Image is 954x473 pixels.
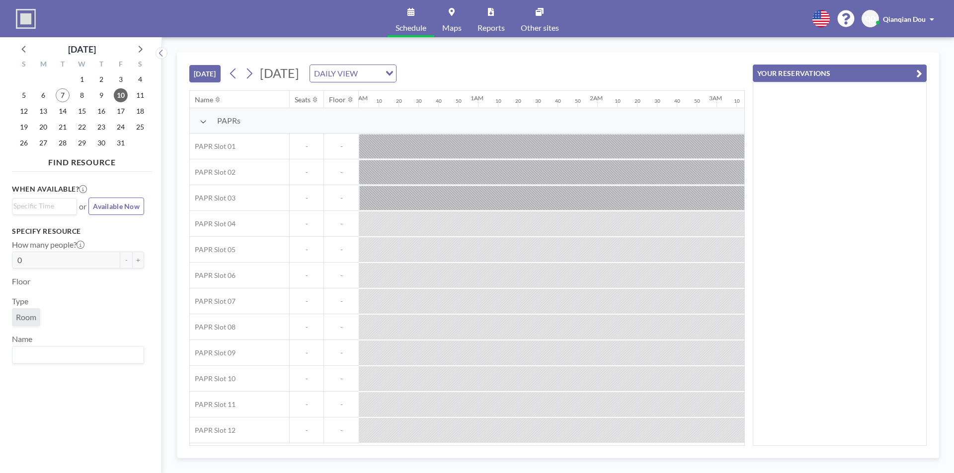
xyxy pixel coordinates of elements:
span: Maps [442,24,462,32]
span: Saturday, October 4, 2025 [133,72,147,86]
div: 12AM [351,94,368,102]
span: Wednesday, October 15, 2025 [75,104,89,118]
div: 2AM [590,94,603,102]
button: Available Now [88,198,144,215]
span: Saturday, October 18, 2025 [133,104,147,118]
div: 40 [674,98,680,104]
label: Type [12,296,28,306]
span: - [290,194,323,203]
span: Thursday, October 2, 2025 [94,72,108,86]
span: PAPR Slot 10 [190,374,236,383]
span: PAPR Slot 04 [190,219,236,228]
button: - [120,252,132,269]
h3: Specify resource [12,227,144,236]
span: PAPR Slot 01 [190,142,236,151]
span: - [290,400,323,409]
span: - [324,348,359,357]
span: Other sites [521,24,559,32]
span: Tuesday, October 28, 2025 [56,136,70,150]
span: - [290,426,323,435]
button: + [132,252,144,269]
span: Saturday, October 11, 2025 [133,88,147,102]
div: Floor [329,95,346,104]
span: - [290,323,323,332]
span: - [324,194,359,203]
label: Name [12,334,32,344]
div: 20 [515,98,521,104]
input: Search for option [13,201,71,211]
input: Search for option [361,67,380,80]
span: PAPR Slot 09 [190,348,236,357]
span: Monday, October 13, 2025 [36,104,50,118]
span: - [324,374,359,383]
span: Wednesday, October 29, 2025 [75,136,89,150]
div: 10 [376,98,382,104]
span: Friday, October 10, 2025 [114,88,128,102]
label: How many people? [12,240,84,250]
div: 10 [495,98,501,104]
span: - [290,374,323,383]
span: - [324,400,359,409]
div: Name [195,95,213,104]
input: Search for option [13,348,138,361]
span: Saturday, October 25, 2025 [133,120,147,134]
div: 50 [694,98,700,104]
div: Search for option [12,199,77,213]
div: 10 [734,98,740,104]
span: - [324,142,359,151]
img: organization-logo [16,9,36,29]
span: Sunday, October 19, 2025 [17,120,31,134]
div: 40 [555,98,561,104]
span: Reports [477,24,505,32]
label: Floor [12,276,30,286]
span: Monday, October 27, 2025 [36,136,50,150]
span: Friday, October 17, 2025 [114,104,128,118]
span: - [290,168,323,177]
span: QD [865,14,875,23]
span: PAPR Slot 03 [190,194,236,203]
span: Wednesday, October 1, 2025 [75,72,89,86]
div: Seats [295,95,311,104]
span: - [324,245,359,254]
div: 30 [654,98,660,104]
span: Tuesday, October 14, 2025 [56,104,70,118]
span: Thursday, October 9, 2025 [94,88,108,102]
span: - [324,297,359,306]
span: DAILY VIEW [312,67,360,80]
span: PAPR Slot 08 [190,323,236,332]
span: Thursday, October 30, 2025 [94,136,108,150]
span: Friday, October 3, 2025 [114,72,128,86]
div: 40 [436,98,442,104]
span: Sunday, October 12, 2025 [17,104,31,118]
span: Friday, October 24, 2025 [114,120,128,134]
span: Available Now [93,202,140,210]
div: M [34,59,53,71]
span: Tuesday, October 21, 2025 [56,120,70,134]
span: - [324,219,359,228]
div: Search for option [310,65,396,82]
div: 30 [416,98,422,104]
span: Schedule [396,24,426,32]
div: 30 [535,98,541,104]
span: Monday, October 6, 2025 [36,88,50,102]
span: [DATE] [260,66,299,80]
button: [DATE] [189,65,221,82]
div: 20 [635,98,640,104]
span: Qianqian Dou [883,15,926,23]
span: - [324,323,359,332]
span: PAPR Slot 05 [190,245,236,254]
div: 50 [575,98,581,104]
span: Sunday, October 26, 2025 [17,136,31,150]
div: Search for option [12,346,144,363]
span: PAPR Slot 11 [190,400,236,409]
span: Thursday, October 23, 2025 [94,120,108,134]
div: 10 [615,98,621,104]
div: T [91,59,111,71]
div: T [53,59,73,71]
div: [DATE] [68,42,96,56]
div: 1AM [471,94,483,102]
span: - [290,142,323,151]
span: Wednesday, October 8, 2025 [75,88,89,102]
span: PAPR Slot 07 [190,297,236,306]
span: Room [16,312,36,322]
